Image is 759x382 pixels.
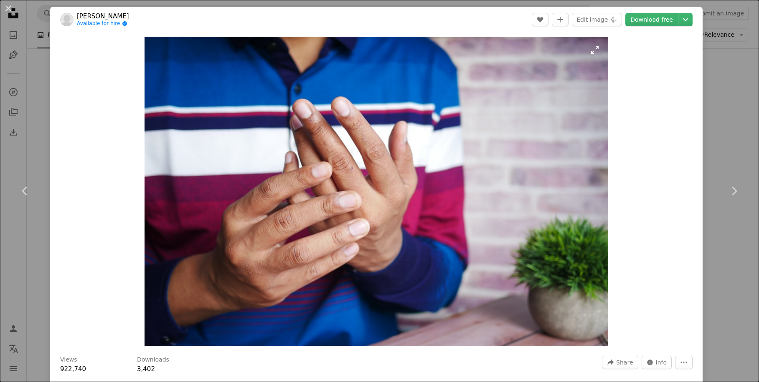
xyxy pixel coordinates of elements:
button: Stats about this image [642,356,672,369]
h3: Downloads [137,356,169,364]
h3: Views [60,356,77,364]
a: [PERSON_NAME] [77,12,129,20]
span: 3,402 [137,365,155,373]
span: Info [656,356,667,369]
a: Next [709,151,759,231]
a: Download free [625,13,678,26]
img: person in blue and white long sleeve shirt [145,37,609,346]
span: Share [616,356,633,369]
button: Zoom in on this image [145,37,609,346]
button: Like [532,13,548,26]
button: Add to Collection [552,13,569,26]
button: Choose download size [678,13,693,26]
img: Go to Towfiqu barbhuiya's profile [60,13,74,26]
button: Share this image [602,356,638,369]
button: More Actions [675,356,693,369]
button: Edit image [572,13,622,26]
a: Available for hire [77,20,129,27]
span: 922,740 [60,365,86,373]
